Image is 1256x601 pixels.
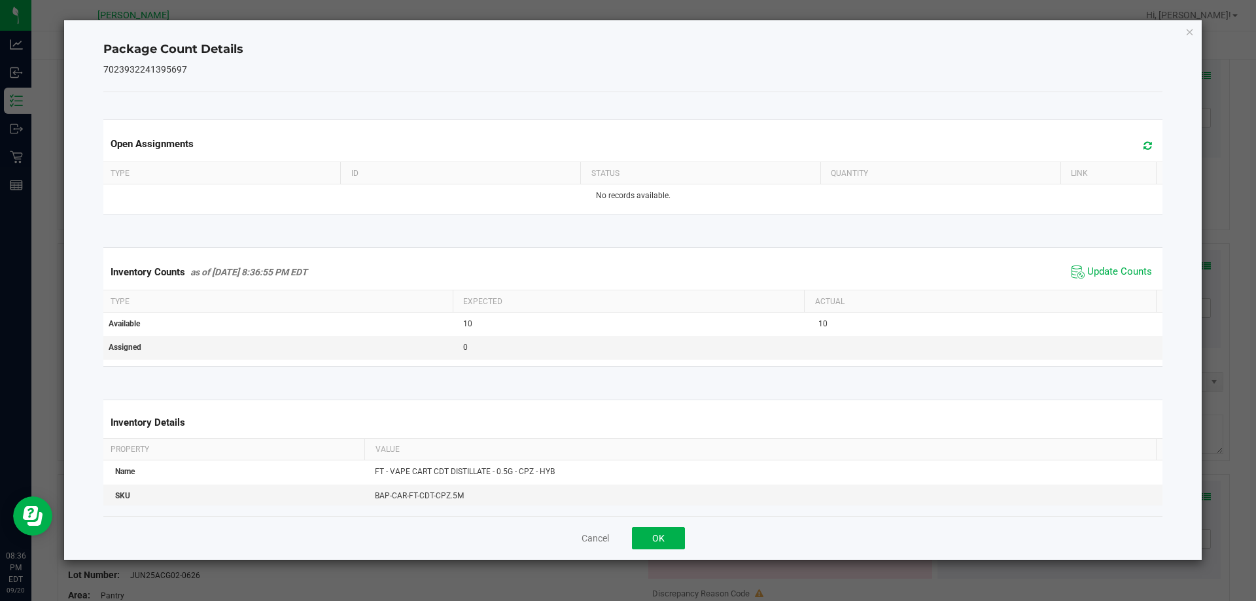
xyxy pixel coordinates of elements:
[818,319,828,328] span: 10
[632,527,685,549] button: OK
[111,138,194,150] span: Open Assignments
[103,41,1163,58] h4: Package Count Details
[111,297,130,306] span: Type
[111,417,185,428] span: Inventory Details
[831,169,868,178] span: Quantity
[111,169,130,178] span: Type
[1185,24,1195,39] button: Close
[463,343,468,352] span: 0
[109,343,141,352] span: Assigned
[375,491,464,500] span: BAP-CAR-FT-CDT-CPZ.5M
[815,297,845,306] span: Actual
[13,496,52,536] iframe: Resource center
[351,169,358,178] span: ID
[375,467,555,476] span: FT - VAPE CART CDT DISTILLATE - 0.5G - CPZ - HYB
[190,267,307,277] span: as of [DATE] 8:36:55 PM EDT
[115,491,130,500] span: SKU
[101,184,1166,207] td: No records available.
[375,445,400,454] span: Value
[591,169,619,178] span: Status
[103,65,1163,75] h5: 7023932241395697
[582,532,609,545] button: Cancel
[463,297,502,306] span: Expected
[1071,169,1088,178] span: Link
[111,445,149,454] span: Property
[109,319,140,328] span: Available
[115,467,135,476] span: Name
[463,319,472,328] span: 10
[111,266,185,278] span: Inventory Counts
[1087,266,1152,279] span: Update Counts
